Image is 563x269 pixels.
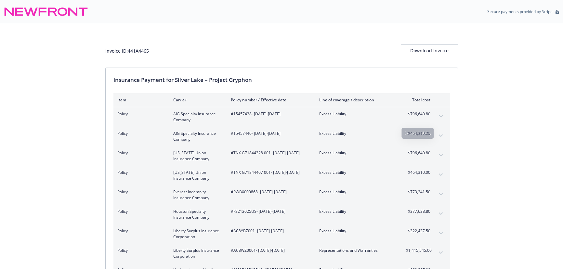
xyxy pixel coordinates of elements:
[436,170,446,180] button: expand content
[436,209,446,219] button: expand content
[113,205,450,224] div: PolicyHouston Specialty Insurance Company#FS212025US- [DATE]-[DATE]Excess Liability$377,638.80exp...
[173,131,220,142] span: AIG Specialty Insurance Company
[319,150,396,156] span: Excess Liability
[319,131,396,136] span: Excess Liability
[319,248,396,253] span: Representations and Warranties
[231,228,309,234] span: #AC8YBZ001 - [DATE]-[DATE]
[436,189,446,199] button: expand content
[117,150,163,156] span: Policy
[436,111,446,122] button: expand content
[117,170,163,175] span: Policy
[173,150,220,162] span: [US_STATE] Union Insurance Company
[173,209,220,220] span: Houston Specialty Insurance Company
[406,209,430,214] span: $377,638.80
[173,111,220,123] span: AIG Specialty Insurance Company
[436,150,446,160] button: expand content
[231,111,309,117] span: #15457438 - [DATE]-[DATE]
[113,166,450,185] div: Policy[US_STATE] Union Insurance Company#TNX G71844407 001- [DATE]-[DATE]Excess Liability$464,310...
[105,47,149,54] div: Invoice ID: 441A4465
[117,97,163,103] div: Item
[319,189,396,195] span: Excess Liability
[117,209,163,214] span: Policy
[319,111,396,117] span: Excess Liability
[231,209,309,214] span: #FS212025US - [DATE]-[DATE]
[406,170,430,175] span: $464,310.00
[401,44,458,57] button: Download Invoice
[231,170,309,175] span: #TNX G71844407 001 - [DATE]-[DATE]
[406,228,430,234] span: $322,437.50
[231,248,309,253] span: #AC8WZ0001 - [DATE]-[DATE]
[173,248,220,259] span: Liberty Surplus Insurance Corporation
[113,244,450,263] div: PolicyLiberty Surplus Insurance Corporation#AC8WZ0001- [DATE]-[DATE]Representations and Warrantie...
[173,189,220,201] span: Everest Indemnity Insurance Company
[436,131,446,141] button: expand content
[319,228,396,234] span: Excess Liability
[319,209,396,214] span: Excess Liability
[113,107,450,127] div: PolicyAIG Specialty Insurance Company#15457438- [DATE]-[DATE]Excess Liability$796,640.80expand co...
[319,97,396,103] div: Line of coverage / description
[406,150,430,156] span: $796,640.80
[436,228,446,238] button: expand content
[487,9,553,14] p: Secure payments provided by Stripe
[319,170,396,175] span: Excess Liability
[113,224,450,244] div: PolicyLiberty Surplus Insurance Corporation#AC8YBZ001- [DATE]-[DATE]Excess Liability$322,437.50ex...
[406,189,430,195] span: $773,241.50
[117,189,163,195] span: Policy
[231,97,309,103] div: Policy number / Effective date
[117,111,163,117] span: Policy
[406,111,430,117] span: $796,640.80
[173,228,220,240] span: Liberty Surplus Insurance Corporation
[401,45,458,57] div: Download Invoice
[173,170,220,181] span: [US_STATE] Union Insurance Company
[113,185,450,205] div: PolicyEverest Indemnity Insurance Company#RWBX000868- [DATE]-[DATE]Excess Liability$773,241.50exp...
[113,146,450,166] div: Policy[US_STATE] Union Insurance Company#TNX G71844328 001- [DATE]-[DATE]Excess Liability$796,640...
[113,127,450,146] div: PolicyAIG Specialty Insurance Company#15457440- [DATE]-[DATE]Excess Liability$464,310.00expand co...
[117,228,163,234] span: Policy
[406,97,430,103] div: Total cost
[113,76,450,84] div: Insurance Payment for Silver Lake – Project Gryphon
[406,248,430,253] span: $1,415,545.00
[173,97,220,103] div: Carrier
[436,248,446,258] button: expand content
[231,189,309,195] span: #RWBX000868 - [DATE]-[DATE]
[231,131,309,136] span: #15457440 - [DATE]-[DATE]
[231,150,309,156] span: #TNX G71844328 001 - [DATE]-[DATE]
[117,248,163,253] span: Policy
[117,131,163,136] span: Policy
